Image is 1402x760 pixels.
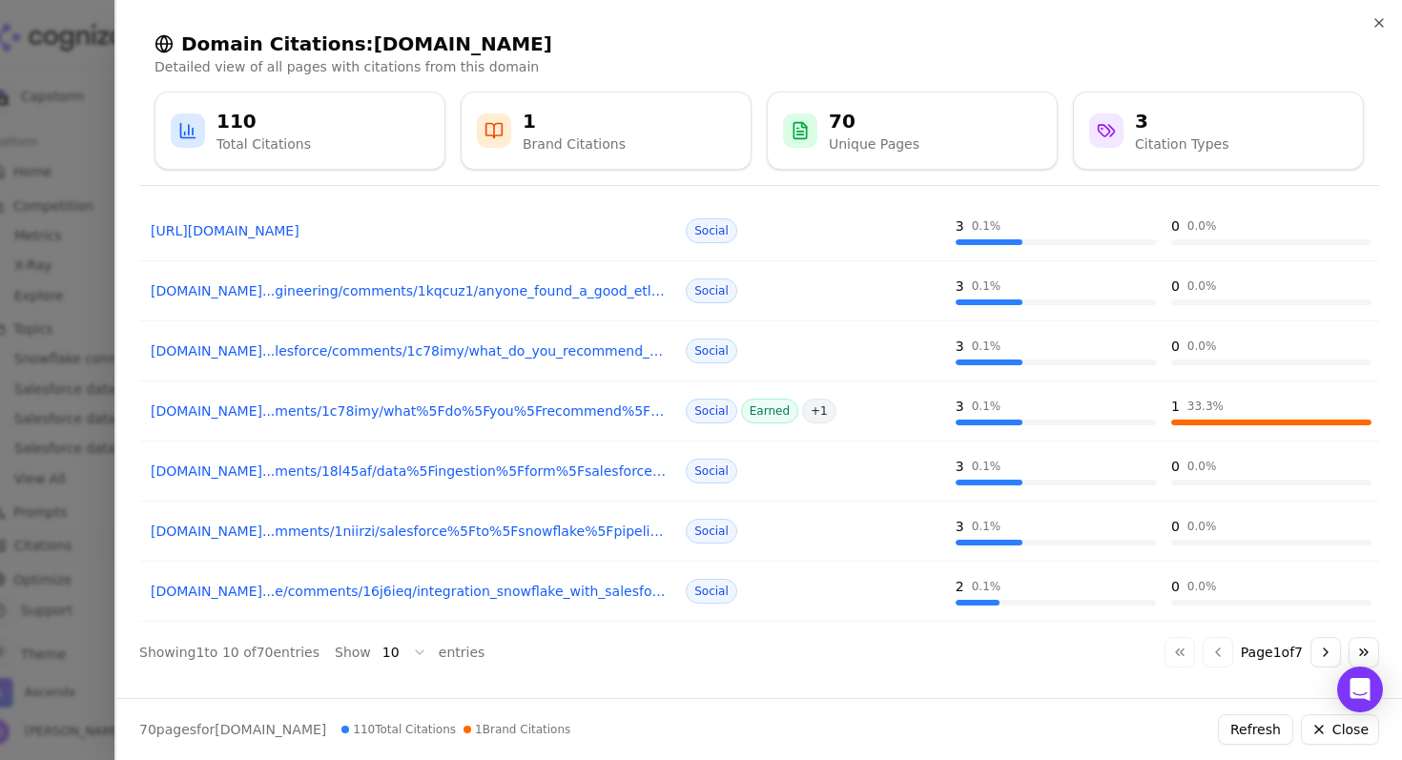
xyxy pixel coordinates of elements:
span: Social [686,459,737,483]
span: 1 Brand Citations [464,722,570,737]
div: 0.1 % [972,579,1001,594]
div: Unique Pages [829,134,919,154]
div: 0.0 % [1187,218,1217,234]
div: 0 [1171,457,1180,476]
span: Social [686,218,737,243]
div: 3 [956,337,964,356]
span: 110 Total Citations [341,722,456,737]
div: 3 [956,517,964,536]
div: 0.0 % [1187,519,1217,534]
a: [DOMAIN_NAME]...ments/18l45af/data%5Fingestion%5Fform%5Fsalesforce%5Fto%5Fsnowflake [151,462,667,481]
div: 0.1 % [972,278,1001,294]
div: 0.1 % [972,339,1001,354]
div: 0.0 % [1187,278,1217,294]
div: 0 [1171,216,1180,236]
div: 0 [1171,517,1180,536]
div: 33.3 % [1187,399,1224,414]
div: 3 [956,277,964,296]
span: Social [686,339,737,363]
div: 3 [956,457,964,476]
div: 0.1 % [972,218,1001,234]
span: Social [686,278,737,303]
a: [DOMAIN_NAME]...mments/1niirzi/salesforce%5Fto%5Fsnowflake%5Fpipeline%5Fintegration [151,522,667,541]
span: Social [686,579,737,604]
div: 1 [523,108,626,134]
span: Social [686,519,737,544]
h2: Domain Citations: [DOMAIN_NAME] [155,31,1364,57]
button: Close [1301,714,1379,745]
a: [URL][DOMAIN_NAME] [151,221,667,240]
div: Showing 1 to 10 of 70 entries [139,643,320,662]
div: Total Citations [216,134,311,154]
span: Show [335,643,371,662]
div: 0.0 % [1187,579,1217,594]
span: 70 [139,722,156,737]
button: Refresh [1218,714,1293,745]
div: Citation Types [1135,134,1228,154]
div: 0 [1171,277,1180,296]
span: Social [686,399,737,423]
div: 110 [216,108,311,134]
div: 0.1 % [972,399,1001,414]
span: [DOMAIN_NAME] [215,722,326,737]
span: + 1 [802,399,836,423]
a: [DOMAIN_NAME]...ments/1c78imy/what%5Fdo%5Fyou%5Frecommend%5Ffor%5Fsandbox%5Fseeding [151,401,667,421]
a: [DOMAIN_NAME]...lesforce/comments/1c78imy/what_do_you_recommend_for_sandbox_seeding [151,341,667,360]
div: 3 [956,216,964,236]
div: 3 [956,397,964,416]
div: 0.0 % [1187,339,1217,354]
a: [DOMAIN_NAME]...gineering/comments/1kqcuz1/anyone_found_a_good_etl_tool_for_syncing [151,281,667,300]
span: Page 1 of 7 [1241,643,1303,662]
p: page s for [139,720,326,739]
div: 0.0 % [1187,459,1217,474]
div: 0 [1171,577,1180,596]
div: 1 [1171,397,1180,416]
div: 2 [956,577,964,596]
span: entries [439,643,485,662]
div: 70 [829,108,919,134]
div: 0 [1171,337,1180,356]
a: [DOMAIN_NAME]...e/comments/16j6ieq/integration_snowflake_with_salesforce_data_cloud [151,582,667,601]
p: Detailed view of all pages with citations from this domain [155,57,1364,76]
div: 3 [1135,108,1228,134]
span: Earned [741,399,798,423]
div: 0.1 % [972,459,1001,474]
div: 0.1 % [972,519,1001,534]
div: Brand Citations [523,134,626,154]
